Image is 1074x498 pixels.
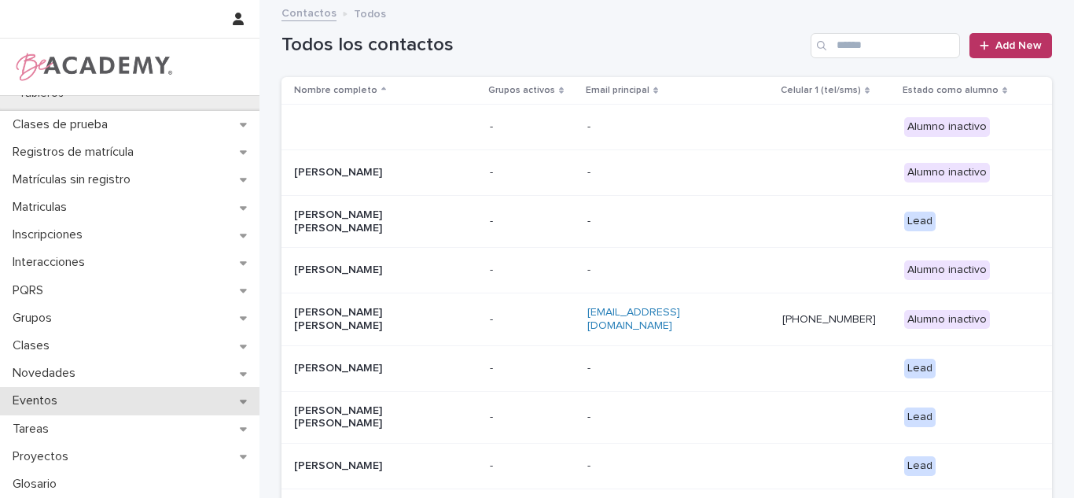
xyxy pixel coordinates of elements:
[6,393,70,408] p: Eventos
[281,3,337,21] a: Contactos
[281,345,1052,391] tr: [PERSON_NAME]-- Lead
[281,248,1052,293] tr: [PERSON_NAME]-- Alumno inactivo
[281,105,1052,150] tr: -- Alumno inactivo
[354,4,386,21] p: Todos
[587,264,745,277] p: -
[6,477,69,492] p: Glosario
[6,145,146,160] p: Registros de matrícula
[6,422,61,437] p: Tareas
[490,362,575,375] p: -
[294,208,451,235] p: [PERSON_NAME] [PERSON_NAME]
[294,264,451,277] p: [PERSON_NAME]
[294,362,451,375] p: [PERSON_NAME]
[586,82,649,99] p: Email principal
[904,310,990,330] div: Alumno inactivo
[294,166,451,179] p: [PERSON_NAME]
[904,163,990,183] div: Alumno inactivo
[6,283,56,298] p: PQRS
[490,459,575,473] p: -
[587,215,745,228] p: -
[490,120,575,134] p: -
[904,456,936,476] div: Lead
[488,82,555,99] p: Grupos activos
[490,411,575,424] p: -
[294,459,451,473] p: [PERSON_NAME]
[904,117,990,137] div: Alumno inactivo
[490,215,575,228] p: -
[294,404,451,431] p: [PERSON_NAME] [PERSON_NAME]
[294,82,377,99] p: Nombre completo
[587,362,745,375] p: -
[587,459,745,473] p: -
[6,338,62,353] p: Clases
[587,307,680,331] a: [EMAIL_ADDRESS][DOMAIN_NAME]
[490,166,575,179] p: -
[6,117,120,132] p: Clases de prueba
[6,449,81,464] p: Proyectos
[281,195,1052,248] tr: [PERSON_NAME] [PERSON_NAME]-- Lead
[490,264,575,277] p: -
[13,51,174,83] img: WPrjXfSUmiLcdUfaYY4Q
[294,306,451,333] p: [PERSON_NAME] [PERSON_NAME]
[587,120,745,134] p: -
[490,313,575,326] p: -
[904,212,936,231] div: Lead
[969,33,1052,58] a: Add New
[6,172,143,187] p: Matrículas sin registro
[6,227,95,242] p: Inscripciones
[587,166,745,179] p: -
[904,260,990,280] div: Alumno inactivo
[904,408,936,427] div: Lead
[811,33,960,58] input: Search
[904,359,936,378] div: Lead
[281,34,804,57] h1: Todos los contactos
[281,391,1052,444] tr: [PERSON_NAME] [PERSON_NAME]-- Lead
[6,255,97,270] p: Interacciones
[903,82,999,99] p: Estado como alumno
[281,444,1052,489] tr: [PERSON_NAME]-- Lead
[782,314,876,325] a: [PHONE_NUMBER]
[781,82,861,99] p: Celular 1 (tel/sms)
[6,366,88,381] p: Novedades
[6,200,79,215] p: Matriculas
[995,40,1042,51] span: Add New
[6,311,64,326] p: Grupos
[281,149,1052,195] tr: [PERSON_NAME]-- Alumno inactivo
[587,411,745,424] p: -
[281,293,1052,346] tr: [PERSON_NAME] [PERSON_NAME]-[EMAIL_ADDRESS][DOMAIN_NAME][PHONE_NUMBER] Alumno inactivo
